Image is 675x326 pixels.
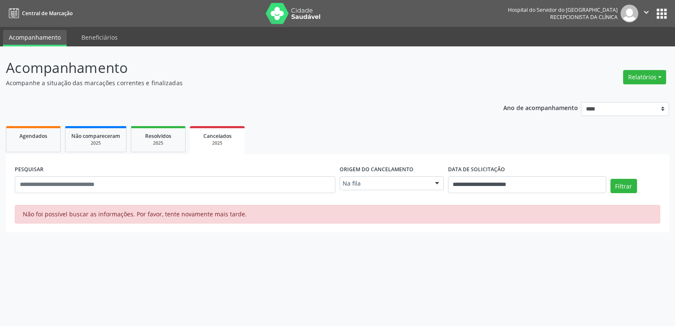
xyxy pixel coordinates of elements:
[15,163,43,176] label: PESQUISAR
[19,132,47,140] span: Agendados
[196,140,239,146] div: 2025
[343,179,427,188] span: Na fila
[71,132,120,140] span: Não compareceram
[137,140,179,146] div: 2025
[550,13,618,21] span: Recepcionista da clínica
[340,163,413,176] label: Origem do cancelamento
[642,8,651,17] i: 
[638,5,654,22] button: 
[621,5,638,22] img: img
[448,163,505,176] label: DATA DE SOLICITAÇÃO
[623,70,666,84] button: Relatórios
[654,6,669,21] button: apps
[15,205,660,224] div: Não foi possível buscar as informações. Por favor, tente novamente mais tarde.
[610,179,637,193] button: Filtrar
[145,132,171,140] span: Resolvidos
[6,57,470,78] p: Acompanhamento
[71,140,120,146] div: 2025
[76,30,124,45] a: Beneficiários
[6,78,470,87] p: Acompanhe a situação das marcações correntes e finalizadas
[203,132,232,140] span: Cancelados
[22,10,73,17] span: Central de Marcação
[508,6,618,13] div: Hospital do Servidor do [GEOGRAPHIC_DATA]
[3,30,67,46] a: Acompanhamento
[503,102,578,113] p: Ano de acompanhamento
[6,6,73,20] a: Central de Marcação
